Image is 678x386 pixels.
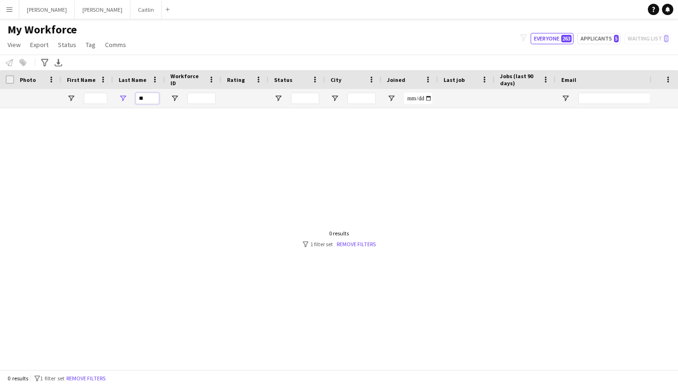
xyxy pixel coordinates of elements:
[187,93,216,104] input: Workforce ID Filter Input
[39,57,50,68] app-action-btn: Advanced filters
[101,39,130,51] a: Comms
[119,76,146,83] span: Last Name
[614,35,619,42] span: 5
[119,94,127,103] button: Open Filter Menu
[54,39,80,51] a: Status
[561,35,572,42] span: 263
[331,76,341,83] span: City
[404,93,432,104] input: Joined Filter Input
[20,76,36,83] span: Photo
[227,76,245,83] span: Rating
[67,76,96,83] span: First Name
[170,72,204,87] span: Workforce ID
[561,94,570,103] button: Open Filter Menu
[337,241,376,248] a: Remove filters
[274,76,292,83] span: Status
[84,93,107,104] input: First Name Filter Input
[65,373,107,384] button: Remove filters
[561,76,576,83] span: Email
[577,33,621,44] button: Applicants5
[531,33,573,44] button: Everyone263
[136,93,159,104] input: Last Name Filter Input
[303,241,376,248] div: 1 filter set
[444,76,465,83] span: Last job
[8,40,21,49] span: View
[347,93,376,104] input: City Filter Input
[19,0,75,19] button: [PERSON_NAME]
[58,40,76,49] span: Status
[75,0,130,19] button: [PERSON_NAME]
[4,39,24,51] a: View
[67,94,75,103] button: Open Filter Menu
[8,23,77,37] span: My Workforce
[331,94,339,103] button: Open Filter Menu
[274,94,282,103] button: Open Filter Menu
[86,40,96,49] span: Tag
[130,0,162,19] button: Caitlin
[387,76,405,83] span: Joined
[82,39,99,51] a: Tag
[387,94,395,103] button: Open Filter Menu
[303,230,376,237] div: 0 results
[40,375,65,382] span: 1 filter set
[6,75,14,84] input: Column with Header Selection
[500,72,539,87] span: Jobs (last 90 days)
[53,57,64,68] app-action-btn: Export XLSX
[30,40,48,49] span: Export
[105,40,126,49] span: Comms
[170,94,179,103] button: Open Filter Menu
[26,39,52,51] a: Export
[291,93,319,104] input: Status Filter Input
